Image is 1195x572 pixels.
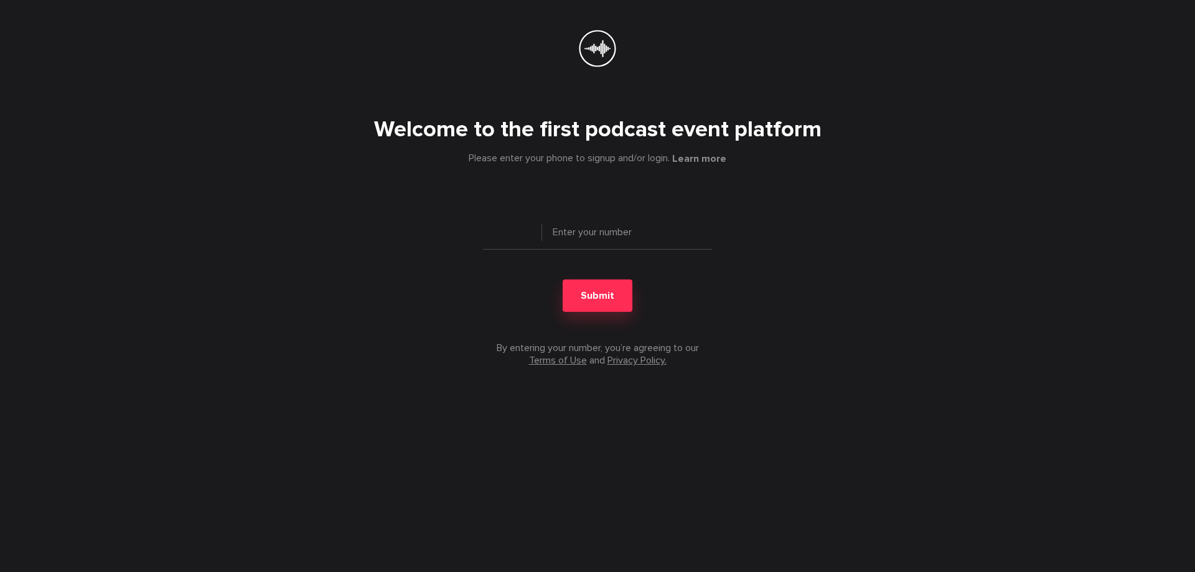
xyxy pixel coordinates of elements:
button: Submit [563,279,632,312]
a: Privacy Policy. [607,354,667,367]
footer: By entering your number, you’re agreeing to our and [483,342,712,367]
a: Terms of Use [529,354,587,367]
div: Please enter your phone to signup and/or login. [214,152,981,165]
input: Enter your number [483,225,712,250]
h1: Welcome to the first podcast event platform [214,117,981,142]
button: Learn more [672,152,726,165]
span: Submit [581,289,614,302]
